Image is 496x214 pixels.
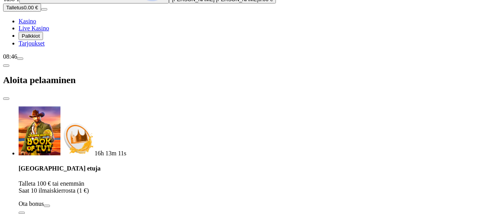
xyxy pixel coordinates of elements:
span: Tarjoukset [19,40,45,47]
button: menu [41,8,47,10]
button: Talletusplus icon0.00 € [3,3,41,12]
span: Kasino [19,18,36,24]
span: Live Kasino [19,25,49,31]
img: Deposit bonus icon [60,121,95,155]
a: gift-inverted iconTarjoukset [19,40,45,47]
a: poker-chip iconLive Kasino [19,25,49,31]
a: diamond iconKasino [19,18,36,24]
span: Palkkiot [22,33,40,39]
h4: [GEOGRAPHIC_DATA] etuja [19,165,493,172]
span: Talletus [6,5,24,10]
button: chevron-left icon [3,64,9,67]
button: menu [17,57,23,60]
label: Ota bonus [19,200,44,207]
button: reward iconPalkkiot [19,32,43,40]
img: John Hunter and the Book of Tut [19,106,60,155]
span: countdown [95,150,126,157]
span: 0.00 € [24,5,38,10]
button: info [19,212,25,214]
span: 08:46 [3,53,17,60]
h2: Aloita pelaaminen [3,75,493,85]
p: Talleta 100 € tai enemmän Saat 10 ilmaiskierrosta (1 €) [19,180,493,194]
button: close [3,97,9,100]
